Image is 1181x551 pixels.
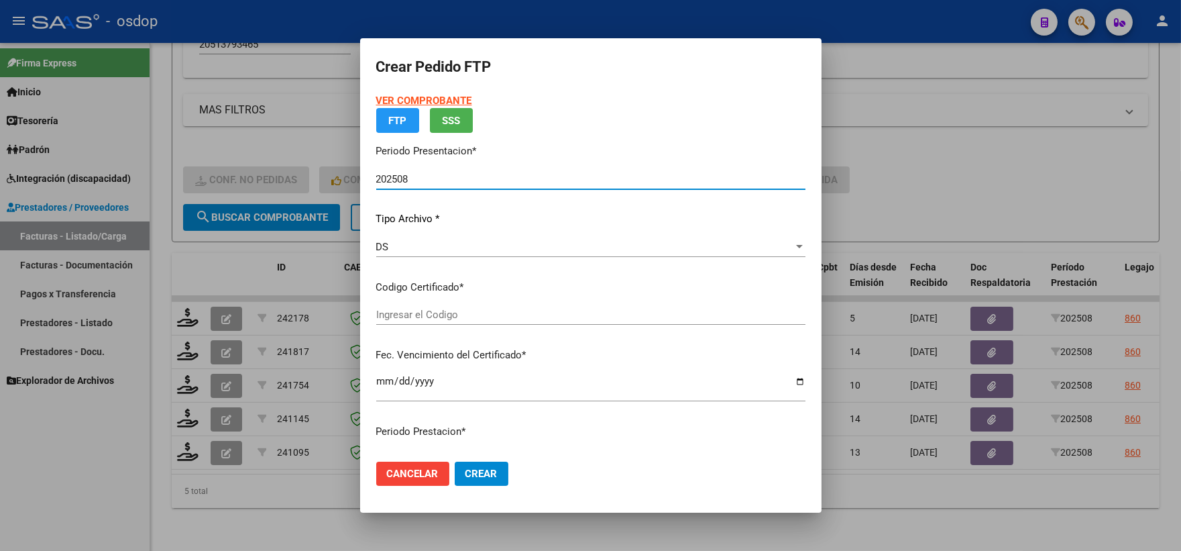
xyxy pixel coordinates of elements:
button: Cancelar [376,462,449,486]
span: Cancelar [387,468,439,480]
p: Fec. Vencimiento del Certificado [376,348,805,363]
span: SSS [442,115,460,127]
span: Crear [465,468,498,480]
button: FTP [376,108,419,133]
button: Crear [455,462,508,486]
span: FTP [388,115,406,127]
span: DS [376,241,389,253]
h2: Crear Pedido FTP [376,54,805,80]
p: Codigo Certificado [376,280,805,295]
button: SSS [430,108,473,133]
p: Periodo Prestacion [376,424,805,440]
a: VER COMPROBANTE [376,95,472,107]
p: Periodo Presentacion [376,144,805,159]
p: Tipo Archivo * [376,211,805,227]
